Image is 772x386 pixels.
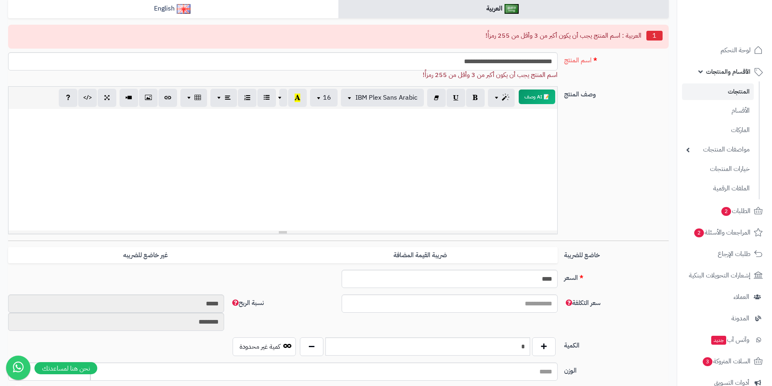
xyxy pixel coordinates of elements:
[505,4,519,14] img: العربية
[693,227,751,238] span: المراجعات والأسئلة
[734,291,749,303] span: العملاء
[731,313,749,324] span: المدونة
[682,287,767,307] a: العملاء
[694,228,704,237] span: 2
[682,83,754,100] a: المنتجات
[561,247,672,260] label: خاضع للضريبة
[682,141,754,158] a: مواصفات المنتجات
[8,247,283,264] label: غير خاضع للضريبه
[682,330,767,350] a: وآتس آبجديد
[717,19,764,36] img: logo-2.png
[682,41,767,60] a: لوحة التحكم
[14,29,663,42] li: العربية : اسم المنتج يجب أن يكون أكبر من 3 وأقل من 255 رمزاً!
[682,352,767,371] a: السلات المتروكة3
[682,244,767,264] a: طلبات الإرجاع
[710,334,749,345] span: وآتس آب
[721,205,751,217] span: الطلبات
[711,336,726,345] span: جديد
[341,89,424,107] button: IBM Plex Sans Arabic
[721,45,751,56] span: لوحة التحكم
[682,223,767,242] a: المراجعات والأسئلة2
[682,309,767,328] a: المدونة
[682,122,754,139] a: الماركات
[702,356,751,367] span: السلات المتروكة
[703,357,712,366] span: 3
[682,160,754,178] a: خيارات المنتجات
[564,298,601,308] span: سعر التكلفة
[561,52,672,65] label: اسم المنتج
[177,4,191,14] img: English
[283,247,558,264] label: ضريبة القيمة المضافة
[561,86,672,99] label: وصف المنتج
[519,90,555,104] button: 📝 AI وصف
[682,266,767,285] a: إشعارات التحويلات البنكية
[718,248,751,260] span: طلبات الإرجاع
[689,270,751,281] span: إشعارات التحويلات البنكية
[561,337,672,350] label: الكمية
[561,363,672,375] label: الوزن
[355,93,417,102] span: IBM Plex Sans Arabic
[706,66,751,77] span: الأقسام والمنتجات
[310,89,338,107] button: 16
[8,70,558,80] div: اسم المنتج يجب أن يكون أكبر من 3 وأقل من 255 رمزاً!
[721,207,731,215] span: 2
[231,298,264,308] span: نسبة الربح
[323,93,331,102] span: 16
[561,270,672,283] label: السعر
[682,180,754,197] a: الملفات الرقمية
[682,201,767,221] a: الطلبات2
[682,102,754,119] a: الأقسام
